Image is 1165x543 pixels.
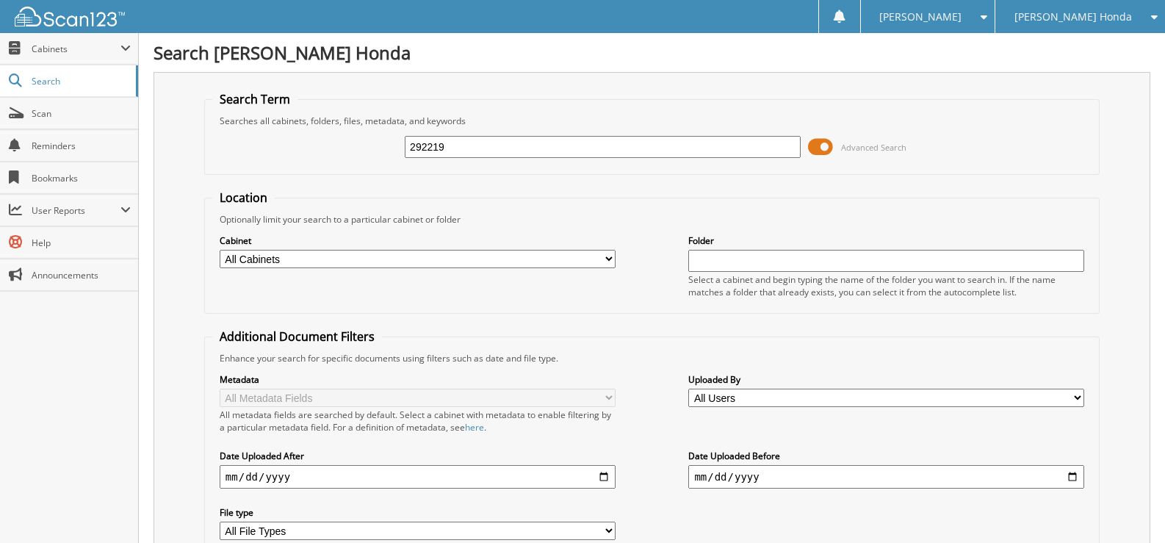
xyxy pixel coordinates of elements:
span: Advanced Search [841,142,906,153]
label: Date Uploaded Before [688,450,1084,462]
span: [PERSON_NAME] [879,12,962,21]
div: Searches all cabinets, folders, files, metadata, and keywords [212,115,1092,127]
div: All metadata fields are searched by default. Select a cabinet with metadata to enable filtering b... [220,409,616,434]
span: Bookmarks [32,172,131,184]
legend: Additional Document Filters [212,328,382,345]
span: Search [32,75,129,87]
a: here [465,421,484,434]
label: Cabinet [220,234,616,247]
label: Folder [688,234,1084,247]
label: File type [220,506,616,519]
div: Optionally limit your search to a particular cabinet or folder [212,213,1092,226]
legend: Search Term [212,91,297,107]
label: Metadata [220,373,616,386]
img: scan123-logo-white.svg [15,7,125,26]
span: Cabinets [32,43,120,55]
input: start [220,465,616,489]
span: Announcements [32,269,131,281]
span: [PERSON_NAME] Honda [1014,12,1132,21]
input: end [688,465,1084,489]
span: Reminders [32,140,131,152]
span: Scan [32,107,131,120]
label: Uploaded By [688,373,1084,386]
span: User Reports [32,204,120,217]
h1: Search [PERSON_NAME] Honda [154,40,1150,65]
div: Select a cabinet and begin typing the name of the folder you want to search in. If the name match... [688,273,1084,298]
div: Enhance your search for specific documents using filters such as date and file type. [212,352,1092,364]
label: Date Uploaded After [220,450,616,462]
legend: Location [212,190,275,206]
span: Help [32,237,131,249]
